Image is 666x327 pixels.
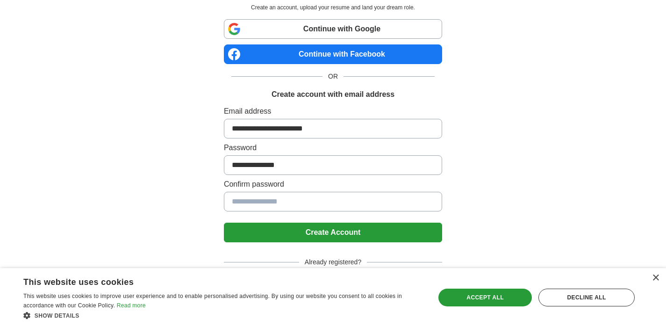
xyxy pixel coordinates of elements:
[35,312,79,319] span: Show details
[226,3,440,12] p: Create an account, upload your resume and land your dream role.
[224,106,442,117] label: Email address
[224,44,442,64] a: Continue with Facebook
[23,311,423,320] div: Show details
[23,293,402,309] span: This website uses cookies to improve user experience and to enable personalised advertising. By u...
[299,257,367,267] span: Already registered?
[224,19,442,39] a: Continue with Google
[224,223,442,242] button: Create Account
[438,289,532,306] div: Accept all
[652,275,659,282] div: Close
[322,72,344,81] span: OR
[117,302,146,309] a: Read more, opens a new window
[23,274,400,288] div: This website uses cookies
[224,142,442,153] label: Password
[272,89,394,100] h1: Create account with email address
[224,179,442,190] label: Confirm password
[538,289,635,306] div: Decline all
